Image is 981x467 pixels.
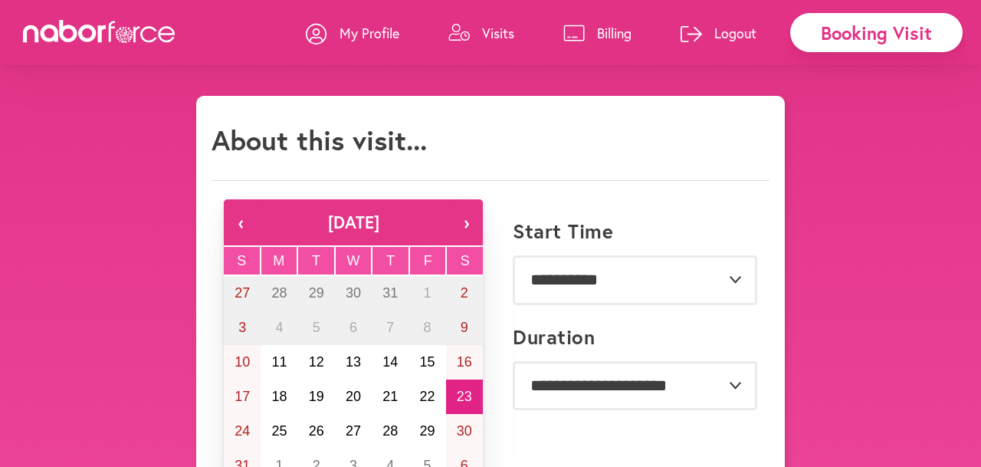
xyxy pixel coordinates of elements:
[457,354,472,370] abbr: August 16, 2025
[298,380,335,414] button: August 19, 2025
[449,199,483,245] button: ›
[309,285,324,301] abbr: July 29, 2025
[446,276,483,311] button: August 2, 2025
[273,253,284,268] abbr: Monday
[457,389,472,404] abbr: August 23, 2025
[309,389,324,404] abbr: August 19, 2025
[261,345,297,380] button: August 11, 2025
[372,345,408,380] button: August 14, 2025
[446,345,483,380] button: August 16, 2025
[446,311,483,345] button: August 9, 2025
[790,13,963,52] div: Booking Visit
[235,389,250,404] abbr: August 17, 2025
[457,423,472,439] abbr: August 30, 2025
[420,389,435,404] abbr: August 22, 2025
[340,24,399,42] p: My Profile
[235,423,250,439] abbr: August 24, 2025
[424,320,431,335] abbr: August 8, 2025
[448,10,514,56] a: Visits
[224,311,261,345] button: August 3, 2025
[306,10,399,56] a: My Profile
[261,414,297,449] button: August 25, 2025
[312,253,320,268] abbr: Tuesday
[235,285,250,301] abbr: July 27, 2025
[238,320,246,335] abbr: August 3, 2025
[382,389,398,404] abbr: August 21, 2025
[408,276,445,311] button: August 1, 2025
[275,320,283,335] abbr: August 4, 2025
[563,10,632,56] a: Billing
[346,285,361,301] abbr: July 30, 2025
[346,389,361,404] abbr: August 20, 2025
[382,285,398,301] abbr: July 31, 2025
[261,311,297,345] button: August 4, 2025
[224,380,261,414] button: August 17, 2025
[237,253,246,268] abbr: Sunday
[461,285,468,301] abbr: August 2, 2025
[386,253,395,268] abbr: Thursday
[313,320,320,335] abbr: August 5, 2025
[482,24,514,42] p: Visits
[714,24,756,42] p: Logout
[346,423,361,439] abbr: August 27, 2025
[382,423,398,439] abbr: August 28, 2025
[408,414,445,449] button: August 29, 2025
[347,253,360,268] abbr: Wednesday
[372,311,408,345] button: August 7, 2025
[349,320,357,335] abbr: August 6, 2025
[461,320,468,335] abbr: August 9, 2025
[309,354,324,370] abbr: August 12, 2025
[335,276,372,311] button: July 30, 2025
[335,311,372,345] button: August 6, 2025
[335,345,372,380] button: August 13, 2025
[261,276,297,311] button: July 28, 2025
[335,414,372,449] button: August 27, 2025
[224,414,261,449] button: August 24, 2025
[271,354,287,370] abbr: August 11, 2025
[408,311,445,345] button: August 8, 2025
[513,219,613,243] label: Start Time
[235,354,250,370] abbr: August 10, 2025
[420,423,435,439] abbr: August 29, 2025
[408,380,445,414] button: August 22, 2025
[224,345,261,380] button: August 10, 2025
[513,325,595,349] label: Duration
[382,354,398,370] abbr: August 14, 2025
[681,10,756,56] a: Logout
[461,253,470,268] abbr: Saturday
[372,276,408,311] button: July 31, 2025
[271,389,287,404] abbr: August 18, 2025
[335,380,372,414] button: August 20, 2025
[298,414,335,449] button: August 26, 2025
[224,276,261,311] button: July 27, 2025
[597,24,632,42] p: Billing
[386,320,394,335] abbr: August 7, 2025
[408,345,445,380] button: August 15, 2025
[261,380,297,414] button: August 18, 2025
[424,253,432,268] abbr: Friday
[446,380,483,414] button: August 23, 2025
[258,199,449,245] button: [DATE]
[309,423,324,439] abbr: August 26, 2025
[298,345,335,380] button: August 12, 2025
[372,414,408,449] button: August 28, 2025
[212,123,427,156] h1: About this visit...
[271,423,287,439] abbr: August 25, 2025
[224,199,258,245] button: ‹
[271,285,287,301] abbr: July 28, 2025
[446,414,483,449] button: August 30, 2025
[372,380,408,414] button: August 21, 2025
[298,311,335,345] button: August 5, 2025
[298,276,335,311] button: July 29, 2025
[346,354,361,370] abbr: August 13, 2025
[420,354,435,370] abbr: August 15, 2025
[424,285,431,301] abbr: August 1, 2025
